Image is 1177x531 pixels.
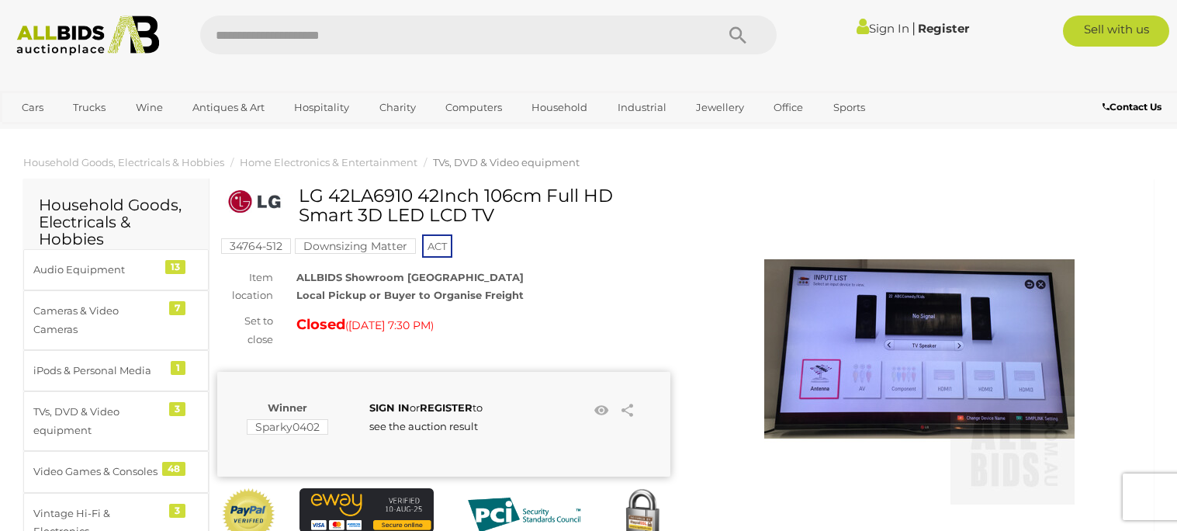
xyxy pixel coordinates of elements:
[369,401,483,432] span: or to see the auction result
[247,419,328,435] mark: Sparky0402
[345,319,434,331] span: ( )
[521,95,597,120] a: Household
[169,402,185,416] div: 3
[126,95,173,120] a: Wine
[296,289,524,301] strong: Local Pickup or Buyer to Organise Freight
[763,95,813,120] a: Office
[284,95,359,120] a: Hospitality
[169,301,185,315] div: 7
[764,194,1075,505] img: LG 42LA6910 42Inch 106cm Full HD Smart 3D LED LCD TV
[221,240,291,252] a: 34764-512
[348,318,431,332] span: [DATE] 7:30 PM
[33,403,161,439] div: TVs, DVD & Video equipment
[33,302,161,338] div: Cameras & Video Cameras
[206,312,285,349] div: Set to close
[23,350,209,391] a: iPods & Personal Media 1
[225,186,666,226] h1: LG 42LA6910 42Inch 106cm Full HD Smart 3D LED LCD TV
[1103,101,1161,113] b: Contact Us
[686,95,754,120] a: Jewellery
[23,451,209,492] a: Video Games & Consoles 48
[296,316,345,333] strong: Closed
[23,290,209,350] a: Cameras & Video Cameras 7
[699,16,777,54] button: Search
[296,271,524,283] strong: ALLBIDS Showroom [GEOGRAPHIC_DATA]
[23,391,209,451] a: TVs, DVD & Video equipment 3
[171,361,185,375] div: 1
[23,156,224,168] a: Household Goods, Electricals & Hobbies
[12,120,142,146] a: [GEOGRAPHIC_DATA]
[39,196,193,248] h2: Household Goods, Electricals & Hobbies
[369,401,410,414] a: SIGN IN
[225,190,287,213] img: LG 42LA6910 42Inch 106cm Full HD Smart 3D LED LCD TV
[435,95,512,120] a: Computers
[206,269,285,305] div: Item location
[590,399,613,422] li: Watch this item
[420,401,473,414] a: REGISTER
[1063,16,1169,47] a: Sell with us
[608,95,677,120] a: Industrial
[33,362,161,380] div: iPods & Personal Media
[912,19,916,36] span: |
[295,240,416,252] a: Downsizing Matter
[23,249,209,290] a: Audio Equipment 13
[369,95,426,120] a: Charity
[33,261,161,279] div: Audio Equipment
[63,95,116,120] a: Trucks
[240,156,417,168] a: Home Electronics & Entertainment
[433,156,580,168] a: TVs, DVD & Video equipment
[33,463,161,481] div: Video Games & Consoles
[823,95,875,120] a: Sports
[221,238,291,254] mark: 34764-512
[12,95,54,120] a: Cars
[918,21,969,36] a: Register
[169,504,185,518] div: 3
[9,16,168,56] img: Allbids.com.au
[165,260,185,274] div: 13
[182,95,275,120] a: Antiques & Art
[857,21,909,36] a: Sign In
[1103,99,1165,116] a: Contact Us
[422,234,452,258] span: ACT
[162,462,185,476] div: 48
[268,401,307,414] b: Winner
[295,238,416,254] mark: Downsizing Matter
